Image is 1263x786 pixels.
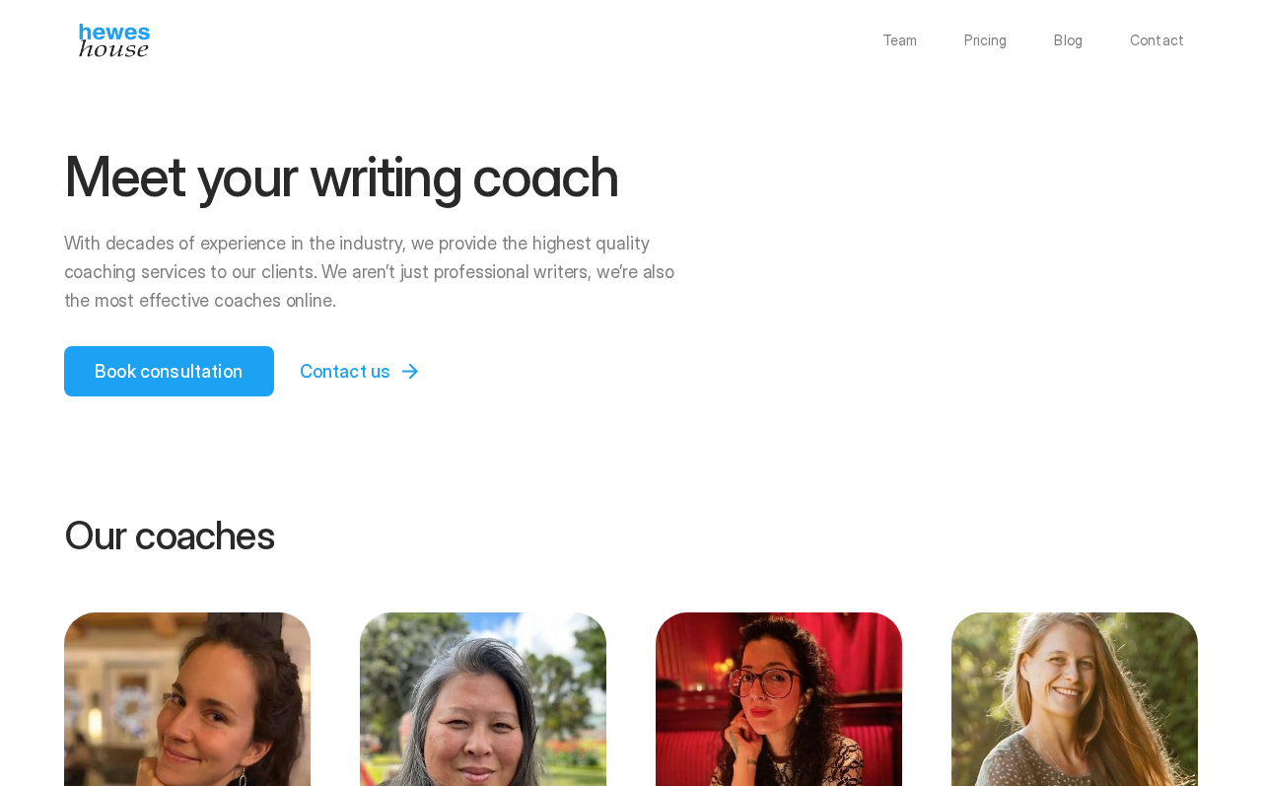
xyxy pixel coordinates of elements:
p: Contact us [300,358,391,385]
h1: Meet your writing coach [64,148,693,206]
img: Hewes House’s book coach services offer creative writing courses, writing class to learn differen... [79,24,150,57]
p: With decades of experience in the industry, we provide the highest quality coaching services to o... [64,230,693,315]
p: Book consultation [95,358,243,385]
p: Our coaches [64,515,1200,556]
a: Contact [1130,34,1184,47]
a: Pricing [964,34,1007,47]
a: Blog [1054,34,1083,47]
a: Contact us [282,346,447,396]
a: Team [882,34,918,47]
